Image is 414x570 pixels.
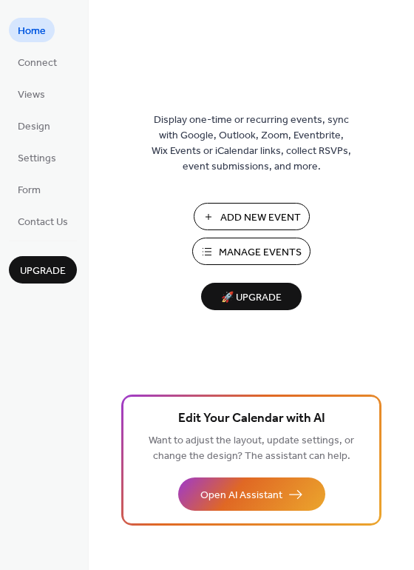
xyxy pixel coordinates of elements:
[178,477,325,511] button: Open AI Assistant
[18,119,50,135] span: Design
[192,238,310,265] button: Manage Events
[18,24,46,39] span: Home
[18,183,41,198] span: Form
[9,177,50,201] a: Form
[200,488,282,503] span: Open AI Assistant
[210,288,293,308] span: 🚀 Upgrade
[20,264,66,279] span: Upgrade
[18,56,57,71] span: Connect
[9,18,55,42] a: Home
[9,209,77,233] a: Contact Us
[152,113,351,175] span: Display one-time or recurring events, sync with Google, Outlook, Zoom, Eventbrite, Wix Events or ...
[9,81,54,106] a: Views
[9,256,77,284] button: Upgrade
[9,50,66,74] a: Connect
[18,151,56,167] span: Settings
[18,87,45,103] span: Views
[194,203,310,230] button: Add New Event
[149,431,354,466] span: Want to adjust the layout, update settings, or change the design? The assistant can help.
[219,245,302,261] span: Manage Events
[178,409,325,429] span: Edit Your Calendar with AI
[9,113,59,138] a: Design
[9,145,65,170] a: Settings
[220,210,301,226] span: Add New Event
[18,215,68,230] span: Contact Us
[201,283,302,310] button: 🚀 Upgrade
